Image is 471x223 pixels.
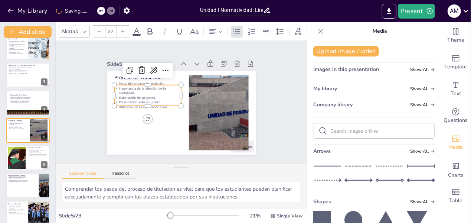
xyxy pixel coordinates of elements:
div: 21 % [246,212,264,219]
div: 2 [41,51,48,58]
span: My library [313,85,337,92]
p: Asegurar la adquisición de competencias necesarias. [8,67,37,68]
div: https://cdn.sendsteps.com/images/logo/sendsteps_logo_white.pnghttps://cdn.sendsteps.com/images/lo... [6,173,50,198]
span: Table [449,197,462,205]
p: Alinear la formación con el mercado laboral. [8,70,37,71]
p: Normativas específicas por institución. [8,206,26,209]
button: Transcript [104,171,137,179]
textarea: Comprender los pasos del proceso de titulación es vital para que los estudiantes puedan planifica... [62,182,301,202]
p: Las instituciones tienen responsabilidades en el proceso. [8,52,26,54]
p: Pasos del proceso de titulación. [114,81,181,86]
p: Entrega de documentos. [28,151,48,152]
p: Validación de la formación académica. [8,176,37,177]
span: Text [451,90,461,98]
div: Add charts and graphs [441,156,471,183]
div: A M [448,4,461,18]
div: Saving...... [56,7,87,14]
span: Single View [277,213,302,219]
span: Show all [410,199,435,204]
span: Arrows [313,148,331,155]
p: Modalidades de Titulación [10,94,50,97]
p: Desarrollar soluciones a problemas reales. [8,72,37,74]
div: Add ready made slides [441,49,471,76]
p: Preparación adecuada para la titulación. [8,181,37,182]
p: Elaboración del proyecto. [8,125,28,127]
p: Detalles sobre formatos y criterios. [8,210,26,212]
div: Add images, graphics, shapes or video [441,129,471,156]
span: Shapes [313,198,331,205]
span: Charts [448,171,464,180]
p: Elección basada en intereses y habilidades. [10,100,49,101]
button: A M [448,4,461,19]
p: Diversas modalidades de titulación disponibles. [10,97,49,98]
p: Normativa Específica [8,203,26,205]
div: 2 [6,35,50,59]
div: https://cdn.sendsteps.com/images/logo/sendsteps_logo_white.pnghttps://cdn.sendsteps.com/images/lo... [6,63,50,87]
p: Enfoques diferentes para cada modalidad. [10,101,49,102]
p: Cumplimiento de la normativa. [28,152,48,154]
div: Add text boxes [441,76,471,103]
p: Media [327,22,434,40]
p: Proceso de Titulación [114,74,181,81]
p: Oportunidades de desarrollo profesional. [10,102,49,104]
p: Presentación ante un jurado. [8,127,28,128]
p: Familiarización con la normativa. [8,209,26,210]
p: La normatividad incluye principios educativos. [8,49,26,51]
p: Factor decisivo en la selección de personal. [8,180,37,181]
p: Introducción a la Normatividad [8,36,26,40]
button: Export to PowerPoint [382,4,396,19]
span: Show all [410,86,435,91]
button: Present [398,4,435,19]
span: Company library [313,101,353,108]
span: Show all [410,149,435,154]
p: Importancia de la elección de la modalidad. [114,86,181,96]
button: Add slide [4,26,52,38]
div: 7 [41,189,48,196]
p: La normatividad regula el proceso de titulación. [8,41,26,43]
p: Plazos a cumplir. [8,211,26,213]
p: Compromiso del estudiante. [8,178,37,180]
input: Insertar título [200,5,264,16]
div: Slide 5 / 23 [59,212,168,219]
p: La normativa asegura la calidad de los títulos. [8,43,26,46]
p: Requisitos específicos para cada modalidad. [10,98,49,100]
input: Search images online [330,128,430,134]
p: Objetivos de los Lineamientos de Titulación [8,65,37,67]
div: Change the overall theme [441,22,471,49]
div: 3 [41,78,48,85]
div: 4 [41,106,48,113]
p: Importancia de la elección de la modalidad. [8,123,28,125]
span: Show all [410,67,435,72]
p: Importancia de la Titulación [8,174,37,177]
div: https://cdn.sendsteps.com/images/logo/sendsteps_logo_white.pnghttps://cdn.sendsteps.com/images/lo... [6,146,50,170]
span: Show all [410,102,435,107]
div: Akatab [60,26,80,36]
p: Los estudiantes deben conocer estas normativas. [8,46,26,49]
p: Obtención de la aprobación final. [114,105,181,109]
p: Cumplimiento de requisitos académicos. [28,155,48,156]
p: Aprobación de todas las materias. [28,149,48,151]
div: Get real-time input from your audience [441,103,471,129]
p: Fomentar la innovación en proyectos. [8,71,37,73]
p: Promover la investigación. [8,68,37,70]
button: Upload image / video [313,46,379,56]
p: Proceso de Titulación [8,119,28,121]
span: Theme [447,36,464,44]
button: My Library [6,5,50,17]
span: Images in this presentation [313,66,379,73]
span: Media [449,143,463,151]
div: Slide 5 [107,61,176,68]
p: Requisitos Generales [28,147,48,149]
p: Presentación ante un jurado. [114,100,181,104]
span: Template [445,63,467,71]
p: Información sobre requisitos específicos. [28,153,48,155]
p: Apertura de oportunidades laborales. [8,177,37,178]
button: Speaker Notes [62,171,104,179]
span: Questions [444,116,468,125]
div: Add a table [441,183,471,210]
p: Elaboración del proyecto. [114,96,181,100]
p: Obtención de la aprobación final. [8,128,28,129]
div: 5 [41,134,48,140]
div: https://cdn.sendsteps.com/images/logo/sendsteps_logo_white.pnghttps://cdn.sendsteps.com/images/lo... [6,90,50,115]
div: https://cdn.sendsteps.com/images/logo/sendsteps_logo_white.pnghttps://cdn.sendsteps.com/images/lo... [6,118,50,143]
